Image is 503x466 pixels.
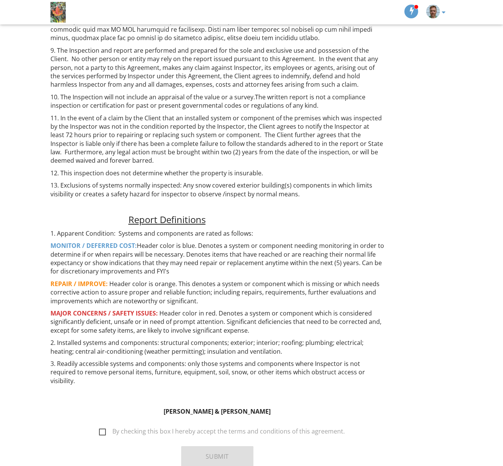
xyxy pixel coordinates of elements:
[50,359,384,385] p: 3. Readily accessible systems and components: only those systems and components where Inspector i...
[50,169,384,177] p: 12. This inspection does not determine whether the property is insurable.
[426,5,440,18] img: img_0064_2.jpg
[164,407,271,416] strong: [PERSON_NAME] & [PERSON_NAME]
[50,114,384,165] p: 11. In the event of a claim by the Client that an installed system or component of the premises w...
[50,338,384,356] p: 2. Installed systems and components: structural components; exterior; interior; roofing; plumbing...
[128,213,206,226] u: Report Definitions
[50,280,384,305] p: Header color is orange. This denotes a system or component which is missing or which needs correc...
[50,2,66,23] img: Midstate Home Inspections LLC
[50,280,108,288] strong: REPAIR / IMPROVE:
[50,93,384,110] p: 10. The Inspection will not include an appraisal of the value or a survey.The written report is n...
[50,309,158,317] span: MAJOR CONCERNS / SAFETY ISSUES:
[99,428,345,437] label: By checking this box I hereby accept the terms and conditions of this agreement.
[50,229,384,238] p: 1. Apparent Condition: Systems and components are rated as follows:
[50,241,384,276] p: Header color is blue. Denotes a system or component needing monitoring in order to determine if o...
[50,241,137,250] span: MONITOR / DEFERRED COST:
[50,181,384,198] p: 13. Exclusions of systems normally inspected: Any snow covered exterior building(s) components in...
[50,46,384,89] p: 9. The Inspection and report are performed and prepared for the sole and exclusive use and posses...
[50,309,384,335] p: Header color in red. Denotes a system or component which is considered significantly deficient, u...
